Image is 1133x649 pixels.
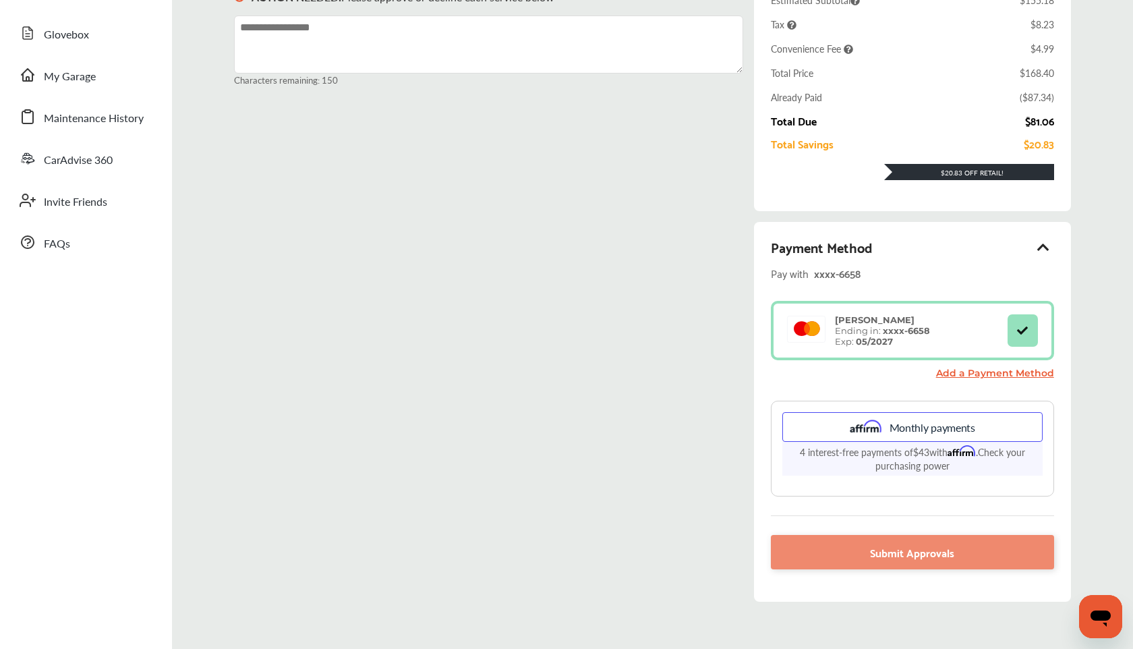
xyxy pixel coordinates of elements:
span: CarAdvise 360 [44,152,113,169]
span: Pay with [771,264,809,282]
span: Tax [771,18,796,31]
div: $20.83 [1024,138,1054,150]
a: Invite Friends [12,183,158,218]
span: Affirm [948,445,976,457]
p: 4 interest-free payments of with . [782,442,1043,476]
a: My Garage [12,57,158,92]
span: My Garage [44,68,96,86]
div: $168.40 [1020,66,1054,80]
div: $81.06 [1025,115,1054,127]
span: Convenience Fee [771,42,853,55]
div: Ending in: Exp: [828,314,937,347]
span: Submit Approvals [870,543,954,561]
strong: xxxx- 6658 [883,325,930,336]
span: Maintenance History [44,110,144,128]
a: Submit Approvals [771,535,1054,569]
span: $43 [913,445,929,459]
a: Glovebox [12,16,158,51]
a: Add a Payment Method [936,367,1054,379]
div: Payment Method [771,235,1054,258]
a: Check your purchasing power - Learn more about Affirm Financing (opens in modal) [875,445,1025,472]
div: Already Paid [771,90,822,104]
div: $4.99 [1030,42,1054,55]
iframe: Button to launch messaging window [1079,595,1122,638]
span: Invite Friends [44,194,107,211]
div: Total Price [771,66,813,80]
small: Characters remaining: 150 [234,74,743,86]
img: affirm.ee73cc9f.svg [850,419,881,435]
div: Total Savings [771,138,834,150]
div: Monthly payments [782,412,1043,442]
strong: 05/2027 [856,336,893,347]
div: xxxx- 6658 [814,264,983,282]
span: FAQs [44,235,70,253]
a: FAQs [12,225,158,260]
span: Glovebox [44,26,89,44]
div: $8.23 [1030,18,1054,31]
a: Maintenance History [12,99,158,134]
strong: [PERSON_NAME] [835,314,914,325]
a: CarAdvise 360 [12,141,158,176]
div: ( $87.34 ) [1020,90,1054,104]
div: Total Due [771,115,817,127]
div: $20.83 Off Retail! [884,168,1054,177]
